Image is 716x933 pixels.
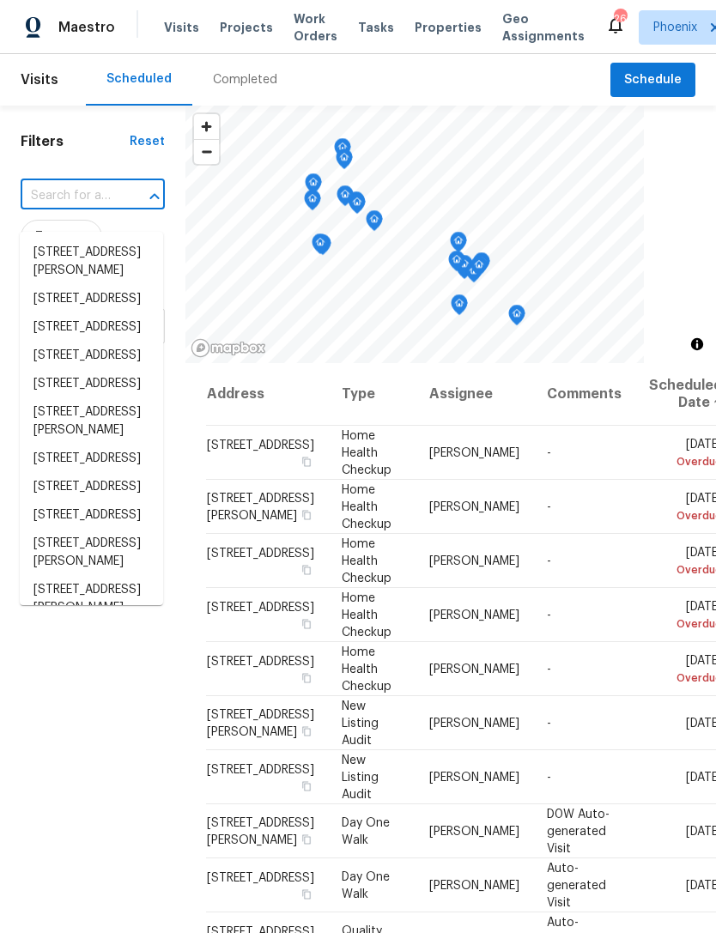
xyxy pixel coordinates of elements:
[328,363,416,426] th: Type
[143,185,167,209] button: Close
[450,232,467,258] div: Map marker
[337,185,354,212] div: Map marker
[312,233,329,260] div: Map marker
[502,10,585,45] span: Geo Assignments
[415,19,482,36] span: Properties
[130,133,165,150] div: Reset
[20,285,163,313] li: [STREET_ADDRESS]
[207,547,314,559] span: [STREET_ADDRESS]
[207,492,314,521] span: [STREET_ADDRESS][PERSON_NAME]
[20,398,163,445] li: [STREET_ADDRESS][PERSON_NAME]
[547,446,551,458] span: -
[58,19,115,36] span: Maestro
[547,771,551,783] span: -
[299,831,314,846] button: Copy Address
[304,190,321,216] div: Map marker
[207,763,314,775] span: [STREET_ADDRESS]
[429,446,519,458] span: [PERSON_NAME]
[342,870,390,900] span: Day One Walk
[191,338,266,358] a: Mapbox homepage
[358,21,394,33] span: Tasks
[299,669,314,685] button: Copy Address
[473,252,490,279] div: Map marker
[470,256,488,282] div: Map marker
[547,862,606,908] span: Auto-generated Visit
[342,816,390,845] span: Day One Walk
[20,313,163,342] li: [STREET_ADDRESS]
[299,453,314,469] button: Copy Address
[20,239,163,285] li: [STREET_ADDRESS][PERSON_NAME]
[429,554,519,566] span: [PERSON_NAME]
[614,10,626,27] div: 26
[451,294,468,321] div: Map marker
[348,191,365,218] div: Map marker
[194,114,219,139] button: Zoom in
[342,754,379,800] span: New Listing Audit
[429,771,519,783] span: [PERSON_NAME]
[547,717,551,729] span: -
[416,363,533,426] th: Assignee
[194,139,219,164] button: Zoom out
[207,708,314,737] span: [STREET_ADDRESS][PERSON_NAME]
[20,576,163,622] li: [STREET_ADDRESS][PERSON_NAME]
[21,183,117,209] input: Search for an address...
[220,19,273,36] span: Projects
[20,501,163,530] li: [STREET_ADDRESS]
[207,439,314,451] span: [STREET_ADDRESS]
[20,370,163,398] li: [STREET_ADDRESS]
[207,655,314,667] span: [STREET_ADDRESS]
[342,591,391,638] span: Home Health Checkup
[213,71,277,88] div: Completed
[429,825,519,837] span: [PERSON_NAME]
[20,473,163,501] li: [STREET_ADDRESS]
[206,363,328,426] th: Address
[336,148,353,175] div: Map marker
[349,193,366,220] div: Map marker
[164,19,199,36] span: Visits
[429,500,519,512] span: [PERSON_NAME]
[342,537,391,584] span: Home Health Checkup
[207,816,314,845] span: [STREET_ADDRESS][PERSON_NAME]
[20,342,163,370] li: [STREET_ADDRESS]
[429,879,519,891] span: [PERSON_NAME]
[448,251,465,277] div: Map marker
[465,262,482,288] div: Map marker
[366,210,383,237] div: Map marker
[21,133,130,150] h1: Filters
[334,138,351,165] div: Map marker
[299,506,314,522] button: Copy Address
[342,645,391,692] span: Home Health Checkup
[653,19,697,36] span: Phoenix
[342,429,391,476] span: Home Health Checkup
[429,717,519,729] span: [PERSON_NAME]
[20,530,163,576] li: [STREET_ADDRESS][PERSON_NAME]
[547,663,551,675] span: -
[547,808,610,854] span: D0W Auto-generated Visit
[20,445,163,473] li: [STREET_ADDRESS]
[299,561,314,577] button: Copy Address
[106,70,172,88] div: Scheduled
[610,63,695,98] button: Schedule
[508,305,525,331] div: Map marker
[299,615,314,631] button: Copy Address
[342,483,391,530] span: Home Health Checkup
[547,500,551,512] span: -
[624,70,682,91] span: Schedule
[547,554,551,566] span: -
[687,334,707,354] button: Toggle attribution
[429,609,519,621] span: [PERSON_NAME]
[207,871,314,883] span: [STREET_ADDRESS]
[207,601,314,613] span: [STREET_ADDRESS]
[547,609,551,621] span: -
[429,663,519,675] span: [PERSON_NAME]
[299,723,314,738] button: Copy Address
[305,173,322,200] div: Map marker
[21,61,58,99] span: Visits
[533,363,635,426] th: Comments
[194,140,219,164] span: Zoom out
[299,778,314,793] button: Copy Address
[342,700,379,746] span: New Listing Audit
[299,886,314,901] button: Copy Address
[294,10,337,45] span: Work Orders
